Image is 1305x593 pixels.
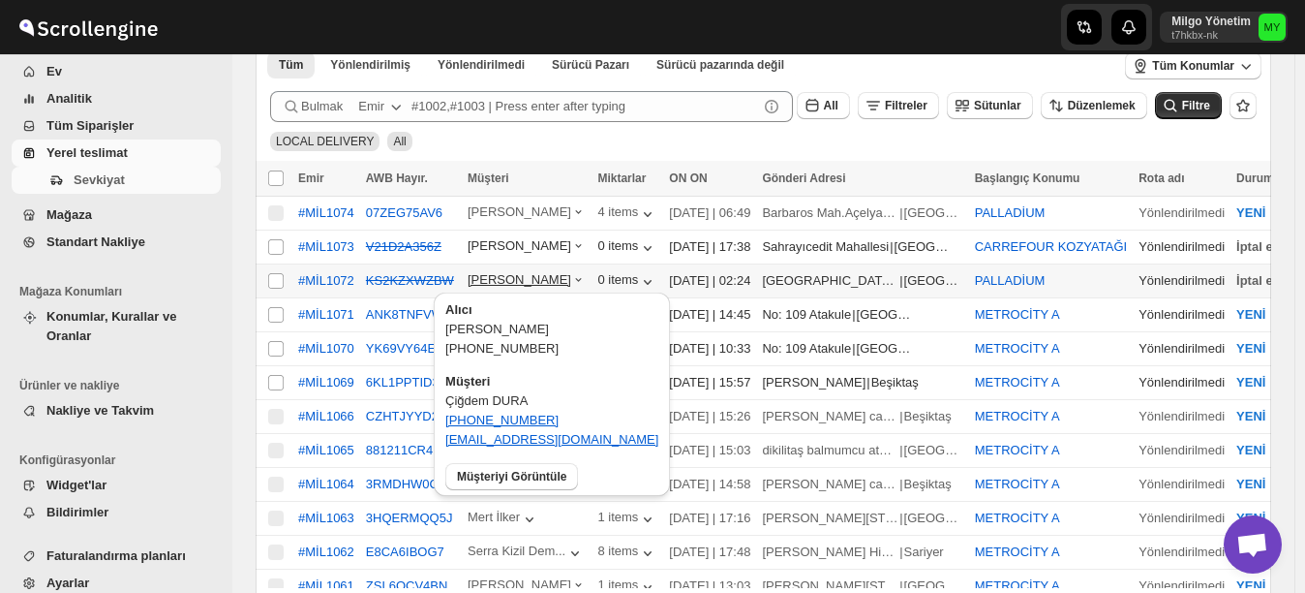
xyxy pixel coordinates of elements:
button: #MİL1065 [298,443,354,457]
button: Filtre [1155,92,1222,119]
span: YENİ [1236,341,1265,356]
button: Tüm Konumlar [1125,52,1261,79]
div: No: 109 Atakule [762,339,851,359]
div: | [762,305,962,325]
button: Unrouted [426,51,536,78]
span: Bildirimler [46,505,108,519]
div: [DATE] | 10:33 [669,339,750,359]
div: Barbaros Mah.Açelya Sokağı Ağaoğlu Moontown Sitesi A1-2 Blok D:8 [762,203,898,223]
button: Emir [347,91,417,122]
s: KS2KZXWZBW [366,273,454,288]
button: Tüm Siparişler [12,112,221,140]
span: Tüm Siparişler [46,118,134,133]
div: [PERSON_NAME] [762,373,865,392]
button: #MİL1062 [298,545,354,559]
span: All [393,135,406,148]
div: [PERSON_NAME] caddesi no 79 ulus [762,475,898,494]
button: ZSL6OCV4BN [366,578,448,593]
button: #MİL1070 [298,341,354,356]
button: 4 items [597,204,657,224]
span: Mağaza Konumları [19,284,223,299]
span: Analitik [46,91,92,106]
div: [GEOGRAPHIC_DATA] [904,441,963,460]
div: | [762,475,962,494]
span: Rota adı [1138,172,1184,185]
span: Sürücü pazarında değil [656,57,784,73]
a: [PHONE_NUMBER] [445,413,559,427]
div: 0 items [597,272,657,292]
div: #MİL1064 [298,477,354,491]
div: | [762,271,962,291]
span: Ayarlar [46,576,89,590]
div: Yönlendirilmedi [1138,339,1225,359]
button: Ev [12,58,221,85]
span: Başlangıç Konumu [975,172,1080,185]
button: 3HQERMQQ5J [366,511,453,525]
span: Ürünler ve nakliye [19,378,223,393]
button: [PERSON_NAME] [468,238,586,258]
div: | [762,373,962,392]
button: METROCİTY A [975,578,1060,593]
p: Çiğdem DURA [445,391,658,411]
button: #MİL1066 [298,409,354,423]
div: [DATE] | 15:57 [669,373,750,392]
div: Beşiktaş [904,475,952,494]
span: Sevkiyat [74,172,125,187]
div: | [762,509,962,528]
a: Müşteriyi Görüntüle [445,463,578,490]
span: Konumlar, Kurallar ve Oranlar [46,309,176,343]
input: #1002,#1003 | Press enter after typing [411,91,758,122]
button: YENİ [1225,503,1298,534]
div: [DATE] | 02:24 [669,271,750,291]
div: [GEOGRAPHIC_DATA] [904,271,963,291]
span: Tüm Konumlar [1152,58,1234,74]
button: Widget'lar [12,472,221,499]
span: Emir [298,172,324,185]
button: Nakliye ve Takvim [12,397,221,424]
div: Sariyer [904,543,944,562]
button: Bildirimler [12,499,221,526]
span: YENİ [1236,409,1265,423]
span: Düzenlemek [1068,99,1136,112]
button: METROCİTY A [975,545,1060,559]
button: ANK8TNFVWX [366,307,452,322]
div: [DATE] | 17:38 [669,237,750,257]
button: YENİ [1225,333,1298,364]
span: Konfigürasyonlar [19,453,223,468]
button: 07ZEG75AV6 [366,205,442,220]
button: METROCİTY A [975,409,1060,423]
div: Yönlendirilmedi [1138,441,1225,460]
div: | [762,237,962,257]
span: YENİ [1236,578,1265,593]
button: #MİL1063 [298,511,354,525]
div: Yönlendirilmedi [1138,305,1225,325]
div: Yönlendirilmedi [1138,509,1225,528]
button: YENİ [1225,198,1298,229]
span: YENİ [1236,205,1265,220]
span: Filtreler [885,99,927,112]
div: [DATE] | 14:45 [669,305,750,325]
div: dikilitaş balmumcu atakule kat 10 [762,441,898,460]
button: E8CA6IBOG7 [366,545,444,559]
span: Bulmak [301,97,343,116]
s: V21D2A356Z [366,239,441,254]
span: Müşteri [468,172,509,185]
div: Sahrayıcedit Mahallesi [762,237,889,257]
span: Sürücü Pazarı [552,57,629,73]
button: Claimable [540,51,641,78]
div: #MİL1074 [298,205,354,220]
span: Standart Nakliye [46,234,145,249]
button: Düzenlemek [1041,92,1147,119]
div: [DATE] | 15:03 [669,441,750,460]
div: [GEOGRAPHIC_DATA] [904,203,963,223]
span: Durum [1236,172,1274,185]
button: Filtreler [858,92,939,119]
button: CZHTJYYD29 [366,409,445,423]
p: Milgo Yönetim [1171,14,1251,29]
div: 1 items [597,510,657,529]
div: Yönlendirilmedi [1138,407,1225,426]
div: [DATE] | 14:58 [669,475,750,494]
